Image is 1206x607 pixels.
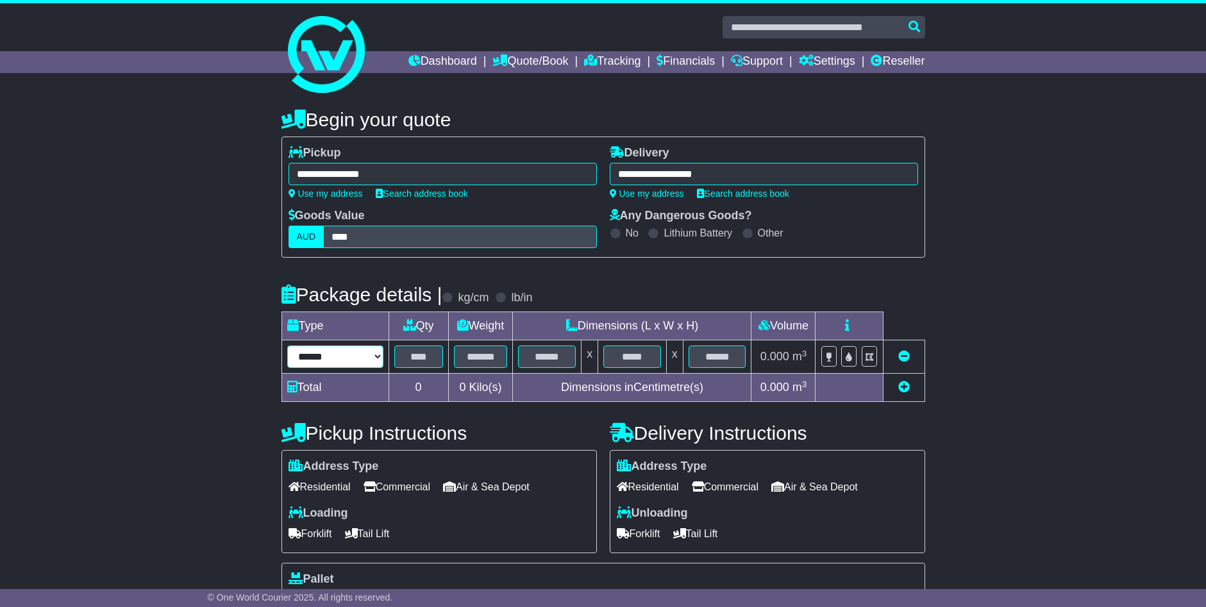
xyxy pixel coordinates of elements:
[448,312,513,340] td: Weight
[513,374,751,402] td: Dimensions in Centimetre(s)
[281,422,597,444] h4: Pickup Instructions
[799,51,855,73] a: Settings
[289,460,379,474] label: Address Type
[610,188,684,199] a: Use my address
[898,381,910,394] a: Add new item
[281,374,389,402] td: Total
[289,524,332,544] span: Forklift
[697,188,789,199] a: Search address book
[898,350,910,363] a: Remove this item
[802,349,807,358] sup: 3
[281,109,925,130] h4: Begin your quote
[731,51,783,73] a: Support
[792,381,807,394] span: m
[289,209,365,223] label: Goods Value
[760,381,789,394] span: 0.000
[751,312,816,340] td: Volume
[448,374,513,402] td: Kilo(s)
[289,477,351,497] span: Residential
[281,312,389,340] td: Type
[666,340,683,374] td: x
[584,51,641,73] a: Tracking
[771,477,858,497] span: Air & Sea Depot
[610,146,669,160] label: Delivery
[389,374,448,402] td: 0
[617,477,679,497] span: Residential
[626,227,639,239] label: No
[610,209,752,223] label: Any Dangerous Goods?
[208,592,393,603] span: © One World Courier 2025. All rights reserved.
[459,381,465,394] span: 0
[443,477,530,497] span: Air & Sea Depot
[376,188,468,199] a: Search address book
[692,477,758,497] span: Commercial
[289,146,341,160] label: Pickup
[289,226,324,248] label: AUD
[364,477,430,497] span: Commercial
[345,524,390,544] span: Tail Lift
[281,284,442,305] h4: Package details |
[458,291,489,305] label: kg/cm
[760,350,789,363] span: 0.000
[492,51,568,73] a: Quote/Book
[408,51,477,73] a: Dashboard
[664,227,732,239] label: Lithium Battery
[582,340,598,374] td: x
[657,51,715,73] a: Financials
[617,524,660,544] span: Forklift
[610,422,925,444] h4: Delivery Instructions
[289,506,348,520] label: Loading
[792,350,807,363] span: m
[871,51,925,73] a: Reseller
[617,506,688,520] label: Unloading
[289,188,363,199] a: Use my address
[617,460,707,474] label: Address Type
[513,312,751,340] td: Dimensions (L x W x H)
[802,379,807,389] sup: 3
[673,524,718,544] span: Tail Lift
[758,227,783,239] label: Other
[511,291,532,305] label: lb/in
[289,572,334,586] label: Pallet
[389,312,448,340] td: Qty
